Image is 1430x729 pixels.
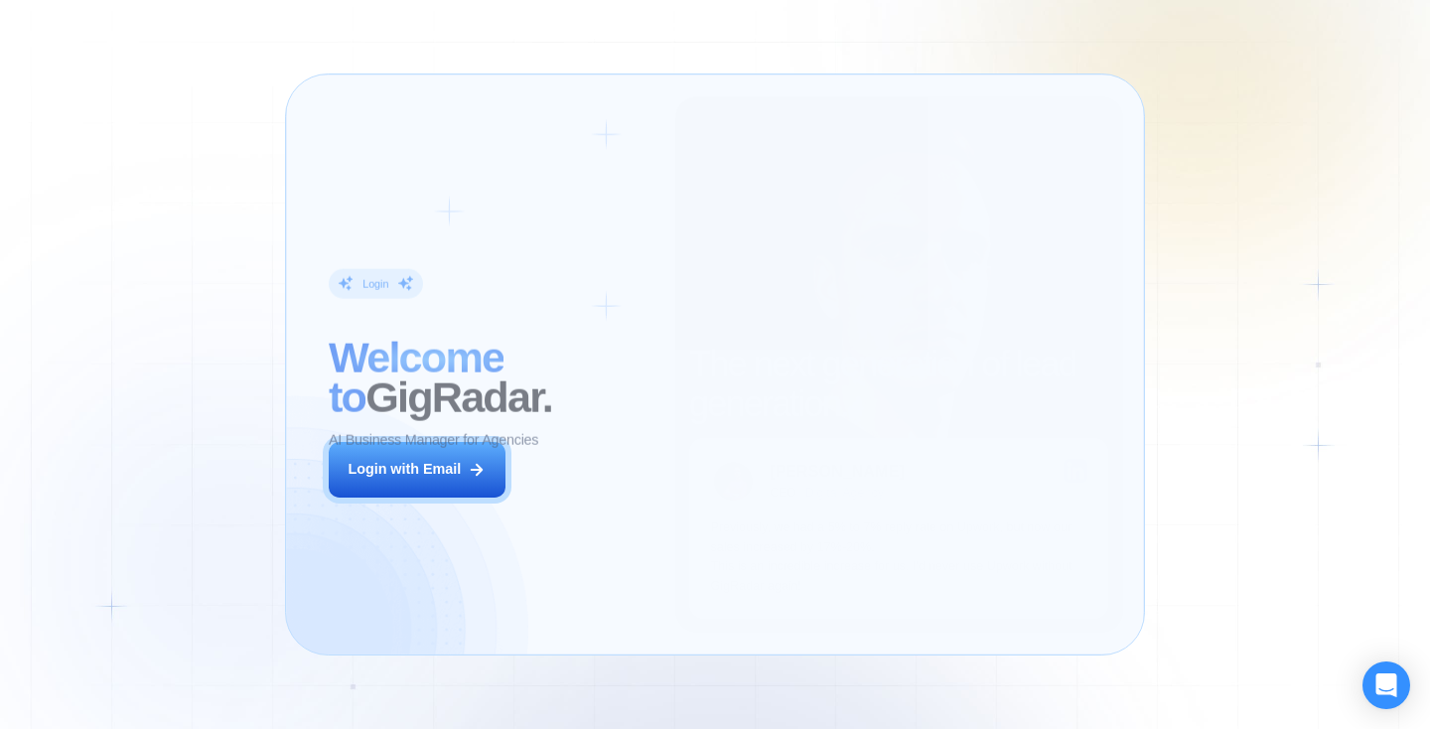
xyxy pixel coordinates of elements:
[329,338,653,416] h2: ‍ GigRadar.
[805,486,884,500] div: Digital Agency
[329,431,538,451] p: AI Business Manager for Agencies
[689,345,1108,423] h2: The next generation of lead generation.
[329,333,503,420] span: Welcome to
[348,460,461,480] div: Login with Email
[770,486,796,500] div: CEO
[770,463,904,479] div: [PERSON_NAME]
[1362,661,1410,709] div: Open Intercom Messenger
[362,277,388,291] div: Login
[711,518,1087,597] p: Previously, we had a 5% to 7% reply rate on Upwork, but now our sales increased by 17%-20%. This ...
[329,442,505,498] button: Login with Email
